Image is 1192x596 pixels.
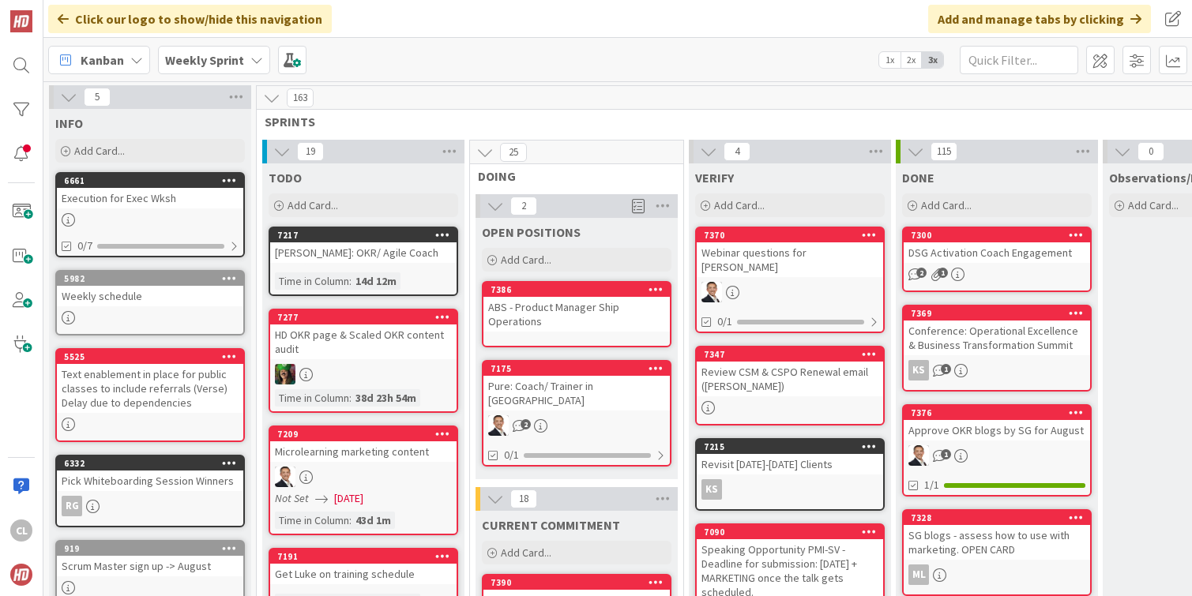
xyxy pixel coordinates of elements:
div: 7386 [483,283,670,297]
b: Weekly Sprint [165,52,244,68]
div: HD OKR page & Scaled OKR content audit [270,324,457,359]
span: Add Card... [74,144,125,158]
span: 2x [901,52,922,68]
div: Time in Column [275,272,349,290]
i: Not Set [275,491,309,505]
div: SG blogs - assess how to use with marketing. OPEN CARD [904,525,1090,560]
div: Revisit [DATE]-[DATE] Clients [697,454,883,474]
div: 7191Get Luke on training schedule [270,549,457,584]
span: 115 [931,142,957,161]
div: 7390 [483,575,670,590]
div: 6332Pick Whiteboarding Session Winners [57,456,243,491]
span: 2 [916,268,927,278]
input: Quick Filter... [960,46,1078,74]
div: ML [908,564,929,585]
span: OPEN POSITIONS [482,224,581,240]
div: 14d 12m [352,272,400,290]
div: Execution for Exec Wksh [57,188,243,208]
div: 7217 [270,228,457,242]
a: 7215Revisit [DATE]-[DATE] ClientsKS [695,438,885,511]
div: Microlearning marketing content [270,441,457,462]
span: Kanban [81,51,124,69]
span: 0/7 [77,238,92,254]
div: CL [10,519,32,542]
span: VERIFY [695,170,734,186]
div: 7347 [704,349,883,360]
div: 43d 1m [352,512,395,529]
div: Get Luke on training schedule [270,564,457,584]
span: 2 [521,419,531,429]
div: 5525 [57,350,243,364]
span: Add Card... [288,198,338,212]
span: Add Card... [501,545,551,560]
div: Text enablement in place for public classes to include referrals (Verse) Delay due to dependencies [57,364,243,413]
div: Click our logo to show/hide this navigation [48,5,332,33]
a: 5525Text enablement in place for public classes to include referrals (Verse) Delay due to depende... [55,348,245,442]
div: SL [270,364,457,384]
div: 7376 [904,406,1090,420]
div: 6661 [64,175,243,186]
div: 7328 [911,512,1090,523]
div: SL [697,282,883,302]
div: 7370Webinar questions for [PERSON_NAME] [697,228,883,277]
a: 7347Review CSM & CSPO Renewal email ([PERSON_NAME]) [695,346,885,425]
div: 7386 [491,284,670,295]
a: 7217[PERSON_NAME]: OKR/ Agile CoachTime in Column:14d 12m [269,227,458,296]
div: 7376 [911,407,1090,418]
span: 0 [1137,142,1164,161]
img: SL [701,282,722,302]
span: DONE [902,170,934,186]
div: 5982Weekly schedule [57,272,243,306]
div: 7347 [697,347,883,362]
span: TODO [269,170,302,186]
span: 0/1 [717,313,732,330]
div: 6332 [64,458,243,469]
div: 7347Review CSM & CSPO Renewal email ([PERSON_NAME]) [697,347,883,396]
a: 6332Pick Whiteboarding Session WinnersRG [55,455,245,527]
div: Approve OKR blogs by SG for August [904,420,1090,440]
div: KS [701,479,722,500]
div: 7090 [704,527,883,538]
div: 7369 [911,308,1090,319]
div: 7215 [697,440,883,454]
div: 7300 [911,230,1090,241]
div: 6661Execution for Exec Wksh [57,174,243,208]
div: Conference: Operational Excellence & Business Transformation Summit [904,320,1090,355]
div: 7175 [491,363,670,374]
div: Time in Column [275,512,349,529]
div: 7328 [904,511,1090,525]
div: 7209 [270,427,457,441]
div: Pick Whiteboarding Session Winners [57,470,243,491]
a: 7209Microlearning marketing contentSLNot Set[DATE]Time in Column:43d 1m [269,425,458,535]
img: Visit kanbanzone.com [10,10,32,32]
div: DSG Activation Coach Engagement [904,242,1090,263]
span: CURRENT COMMITMENT [482,517,620,533]
img: avatar [10,564,32,586]
div: RG [62,496,82,516]
a: 7386ABS - Product Manager Ship Operations [482,281,671,347]
div: Time in Column [275,389,349,407]
div: 7277HD OKR page & Scaled OKR content audit [270,310,457,359]
span: 1 [938,268,948,278]
div: 7277 [270,310,457,324]
div: 6661 [57,174,243,188]
div: 5982 [57,272,243,286]
div: 7300DSG Activation Coach Engagement [904,228,1090,263]
div: 5525 [64,351,243,362]
div: 7300 [904,228,1090,242]
div: KS [904,360,1090,380]
div: 7209Microlearning marketing content [270,427,457,462]
div: 6332 [57,456,243,470]
div: 7217[PERSON_NAME]: OKR/ Agile Coach [270,228,457,263]
div: 7277 [277,312,457,323]
div: ML [904,564,1090,585]
img: SL [275,467,295,487]
div: 38d 23h 54m [352,389,420,407]
span: 4 [724,142,750,161]
div: 7376Approve OKR blogs by SG for August [904,406,1090,440]
div: Pure: Coach/ Trainer in [GEOGRAPHIC_DATA] [483,376,670,410]
div: 7369Conference: Operational Excellence & Business Transformation Summit [904,306,1090,355]
div: 7328SG blogs - assess how to use with marketing. OPEN CARD [904,511,1090,560]
span: [DATE] [334,490,363,507]
a: 7175Pure: Coach/ Trainer in [GEOGRAPHIC_DATA]SL0/1 [482,360,671,467]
